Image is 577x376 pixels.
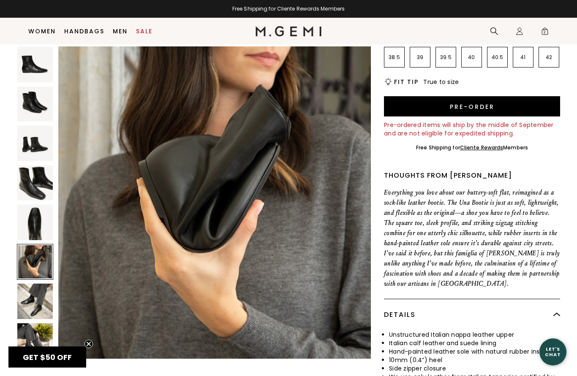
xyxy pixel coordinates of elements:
[487,54,507,61] p: 40.5
[384,299,560,330] div: Details
[410,54,430,61] p: 39
[384,187,560,289] p: Everything you love about our buttery-soft flat, reimagined as a sock-like leather bootie. The Un...
[17,47,53,82] img: The Una Bootie
[462,54,482,61] p: 40
[423,78,459,86] span: True to size
[394,78,418,85] h2: Fit Tip
[8,346,86,368] div: GET $50 OFFClose teaser
[539,54,559,61] p: 42
[136,28,152,35] a: Sale
[113,28,128,35] a: Men
[384,96,560,116] button: Pre-order
[17,165,53,201] img: The Una Bootie
[17,87,53,122] img: The Una Bootie
[84,340,93,348] button: Close teaser
[384,121,560,138] div: Pre-ordered items will ship by the middle of September and are not eligible for expedited shipping.
[23,352,72,362] span: GET $50 OFF
[389,347,560,356] li: Hand-painted leather sole with natural rubber inserts
[389,330,560,339] li: Unstructured Italian nappa leather upper
[64,28,104,35] a: Handbags
[384,170,560,181] div: Thoughts from [PERSON_NAME]
[58,46,371,359] img: The Una Bootie
[389,339,560,347] li: Italian calf leather and suede lining
[539,346,566,357] div: Let's Chat
[389,356,560,364] li: 10mm (0.4”) heel
[17,205,53,240] img: The Una Bootie
[17,323,53,359] img: The Una Bootie
[541,29,549,37] span: 2
[416,144,528,151] div: Free Shipping for Members
[384,54,404,61] p: 38.5
[513,54,533,61] p: 41
[460,144,504,151] a: Cliente Rewards
[256,26,322,36] img: M.Gemi
[436,54,456,61] p: 39.5
[389,364,560,373] li: Side zipper closure
[28,28,56,35] a: Women
[17,126,53,161] img: The Una Bootie
[17,284,53,319] img: The Una Bootie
